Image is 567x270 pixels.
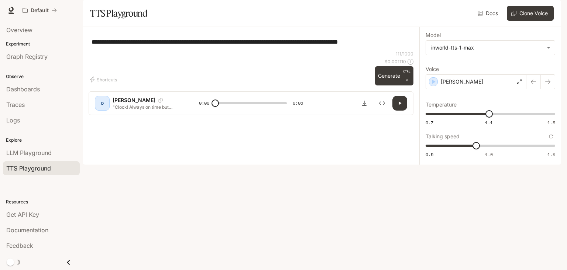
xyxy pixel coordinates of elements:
p: Default [31,7,49,14]
button: GenerateCTRL +⏎ [375,66,413,85]
p: $ 0.001110 [385,58,406,65]
p: CTRL + [403,69,410,78]
h1: TTS Playground [90,6,147,21]
p: Voice [426,67,439,72]
p: [PERSON_NAME] [441,78,483,85]
button: Reset to default [547,132,555,141]
span: 0:06 [293,99,303,107]
span: 0:00 [199,99,209,107]
button: Copy Voice ID [155,98,166,102]
button: Inspect [375,96,389,111]
p: Model [426,33,441,38]
span: 0.7 [426,119,433,126]
button: Download audio [357,96,372,111]
p: Temperature [426,102,457,107]
div: inworld-tts-1-max [431,44,543,51]
span: 1.1 [485,119,493,126]
p: "Clock! Always on time but never clapping—just like your boss at parties. Let’s see if you can gu... [113,104,181,110]
div: D [96,97,108,109]
button: All workspaces [19,3,60,18]
span: 1.5 [547,119,555,126]
button: Clone Voice [507,6,554,21]
p: Talking speed [426,134,460,139]
span: 1.0 [485,151,493,158]
span: 1.5 [547,151,555,158]
p: 111 / 1000 [396,51,413,57]
a: Docs [476,6,501,21]
button: Shortcuts [89,74,120,85]
p: ⏎ [403,69,410,82]
div: inworld-tts-1-max [426,41,555,55]
p: [PERSON_NAME] [113,97,155,104]
span: 0.5 [426,151,433,158]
